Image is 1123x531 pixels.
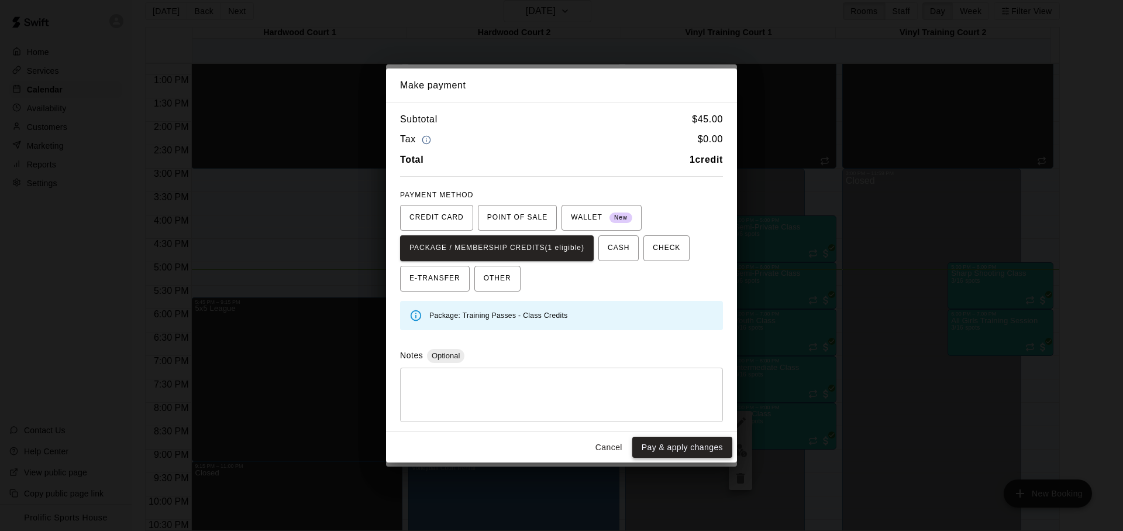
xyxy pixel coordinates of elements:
h6: Subtotal [400,112,438,127]
button: WALLET New [561,205,642,231]
span: E-TRANSFER [409,269,460,288]
span: OTHER [484,269,511,288]
button: Cancel [590,437,628,458]
label: Notes [400,351,423,360]
h6: $ 45.00 [692,112,723,127]
span: CASH [608,239,629,258]
h6: Tax [400,132,434,148]
span: CREDIT CARD [409,208,464,227]
span: CHECK [653,239,680,258]
button: POINT OF SALE [478,205,557,231]
button: Pay & apply changes [632,437,732,458]
b: Total [400,155,423,165]
span: PAYMENT METHOD [400,191,473,199]
span: New [609,210,632,226]
span: POINT OF SALE [487,208,547,227]
h2: Make payment [386,68,737,102]
button: PACKAGE / MEMBERSHIP CREDITS(1 eligible) [400,235,594,261]
b: 1 credit [690,155,723,165]
button: E-TRANSFER [400,266,470,292]
button: CHECK [643,235,690,261]
button: CREDIT CARD [400,205,473,231]
span: WALLET [571,208,632,227]
span: Optional [427,351,464,360]
h6: $ 0.00 [698,132,723,148]
button: OTHER [474,266,521,292]
button: CASH [598,235,639,261]
span: PACKAGE / MEMBERSHIP CREDITS (1 eligible) [409,239,584,258]
span: Package: Training Passes - Class Credits [429,311,568,320]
